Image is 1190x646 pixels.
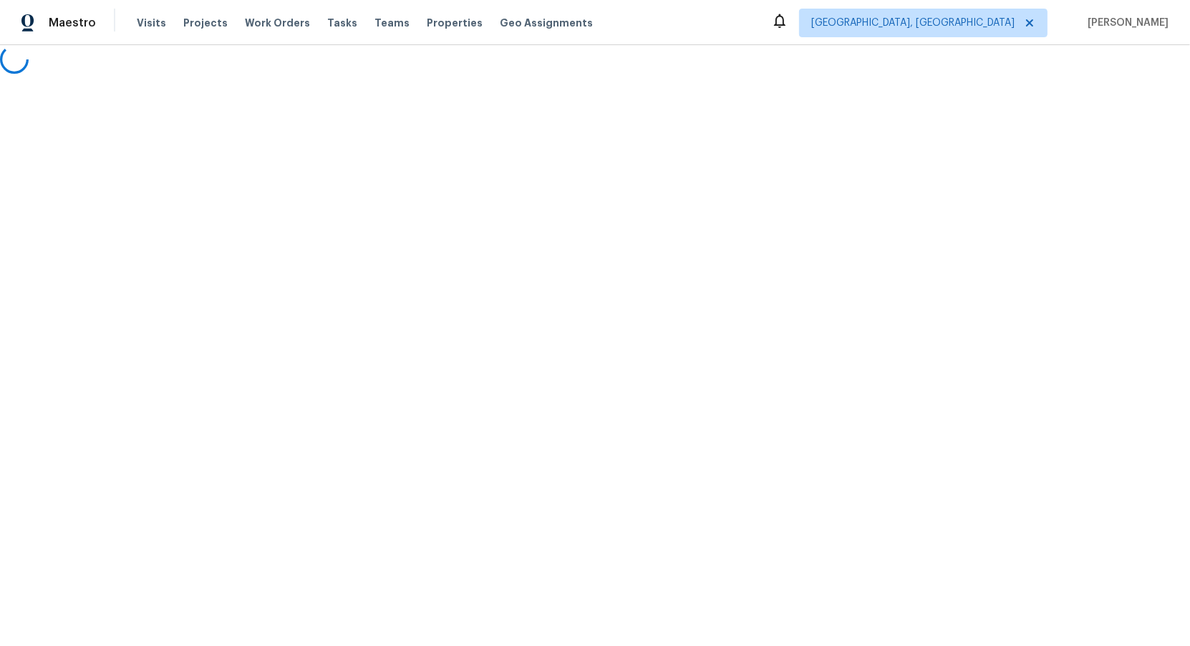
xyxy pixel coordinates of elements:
[1082,16,1169,30] span: [PERSON_NAME]
[183,16,228,30] span: Projects
[49,16,96,30] span: Maestro
[427,16,483,30] span: Properties
[137,16,166,30] span: Visits
[500,16,593,30] span: Geo Assignments
[327,18,357,28] span: Tasks
[245,16,310,30] span: Work Orders
[374,16,410,30] span: Teams
[811,16,1015,30] span: [GEOGRAPHIC_DATA], [GEOGRAPHIC_DATA]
